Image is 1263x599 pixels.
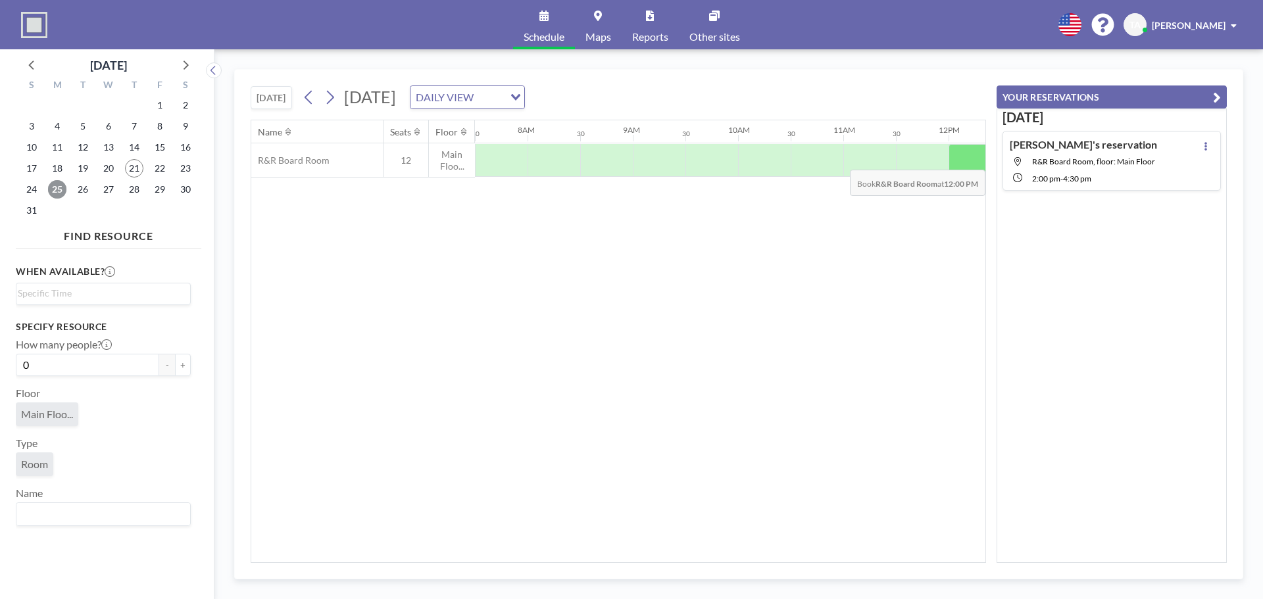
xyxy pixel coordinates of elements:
[435,126,458,138] div: Floor
[251,86,292,109] button: [DATE]
[728,125,750,135] div: 10AM
[48,138,66,156] span: Monday, August 11, 2025
[1032,174,1060,183] span: 2:00 PM
[478,89,503,106] input: Search for option
[429,149,475,172] span: Main Floo...
[45,78,70,95] div: M
[410,86,524,108] div: Search for option
[18,286,183,300] input: Search for option
[944,179,978,189] b: 12:00 PM
[16,283,190,303] div: Search for option
[125,180,143,199] span: Thursday, August 28, 2025
[151,180,169,199] span: Friday, August 29, 2025
[151,159,169,178] span: Friday, August 22, 2025
[16,487,43,500] label: Name
[176,96,195,114] span: Saturday, August 2, 2025
[632,32,668,42] span: Reports
[99,180,118,199] span: Wednesday, August 27, 2025
[258,126,282,138] div: Name
[893,130,901,138] div: 30
[125,159,143,178] span: Thursday, August 21, 2025
[151,117,169,135] span: Friday, August 8, 2025
[623,125,640,135] div: 9AM
[21,12,47,38] img: organization-logo
[16,437,37,450] label: Type
[74,180,92,199] span: Tuesday, August 26, 2025
[1152,20,1226,31] span: [PERSON_NAME]
[172,78,198,95] div: S
[384,155,428,166] span: 12
[125,138,143,156] span: Thursday, August 14, 2025
[682,130,690,138] div: 30
[99,117,118,135] span: Wednesday, August 6, 2025
[787,130,795,138] div: 30
[176,159,195,178] span: Saturday, August 23, 2025
[176,180,195,199] span: Saturday, August 30, 2025
[21,458,48,471] span: Room
[90,56,127,74] div: [DATE]
[997,85,1227,108] button: YOUR RESERVATIONS
[151,96,169,114] span: Friday, August 1, 2025
[850,170,985,196] span: Book at
[390,126,411,138] div: Seats
[16,338,112,351] label: How many people?
[1010,138,1157,151] h4: [PERSON_NAME]'s reservation
[22,201,41,220] span: Sunday, August 31, 2025
[472,130,480,138] div: 30
[1063,174,1091,183] span: 4:30 PM
[344,87,396,107] span: [DATE]
[876,179,937,189] b: R&R Board Room
[99,159,118,178] span: Wednesday, August 20, 2025
[585,32,611,42] span: Maps
[96,78,122,95] div: W
[833,125,855,135] div: 11AM
[1032,156,1155,166] span: R&R Board Room, floor: Main Floor
[21,408,73,421] span: Main Floo...
[19,78,45,95] div: S
[70,78,96,95] div: T
[577,130,585,138] div: 30
[939,125,960,135] div: 12PM
[176,117,195,135] span: Saturday, August 9, 2025
[16,321,191,333] h3: Specify resource
[22,117,41,135] span: Sunday, August 3, 2025
[74,138,92,156] span: Tuesday, August 12, 2025
[251,155,330,166] span: R&R Board Room
[689,32,740,42] span: Other sites
[22,180,41,199] span: Sunday, August 24, 2025
[74,159,92,178] span: Tuesday, August 19, 2025
[176,138,195,156] span: Saturday, August 16, 2025
[1129,19,1141,31] span: TA
[16,224,201,243] h4: FIND RESOURCE
[48,180,66,199] span: Monday, August 25, 2025
[48,159,66,178] span: Monday, August 18, 2025
[18,506,183,523] input: Search for option
[22,159,41,178] span: Sunday, August 17, 2025
[151,138,169,156] span: Friday, August 15, 2025
[16,387,40,400] label: Floor
[48,117,66,135] span: Monday, August 4, 2025
[147,78,172,95] div: F
[22,138,41,156] span: Sunday, August 10, 2025
[1003,109,1221,126] h3: [DATE]
[74,117,92,135] span: Tuesday, August 5, 2025
[518,125,535,135] div: 8AM
[1060,174,1063,183] span: -
[413,89,476,106] span: DAILY VIEW
[16,503,190,525] div: Search for option
[524,32,564,42] span: Schedule
[175,354,191,376] button: +
[121,78,147,95] div: T
[99,138,118,156] span: Wednesday, August 13, 2025
[125,117,143,135] span: Thursday, August 7, 2025
[159,354,175,376] button: -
